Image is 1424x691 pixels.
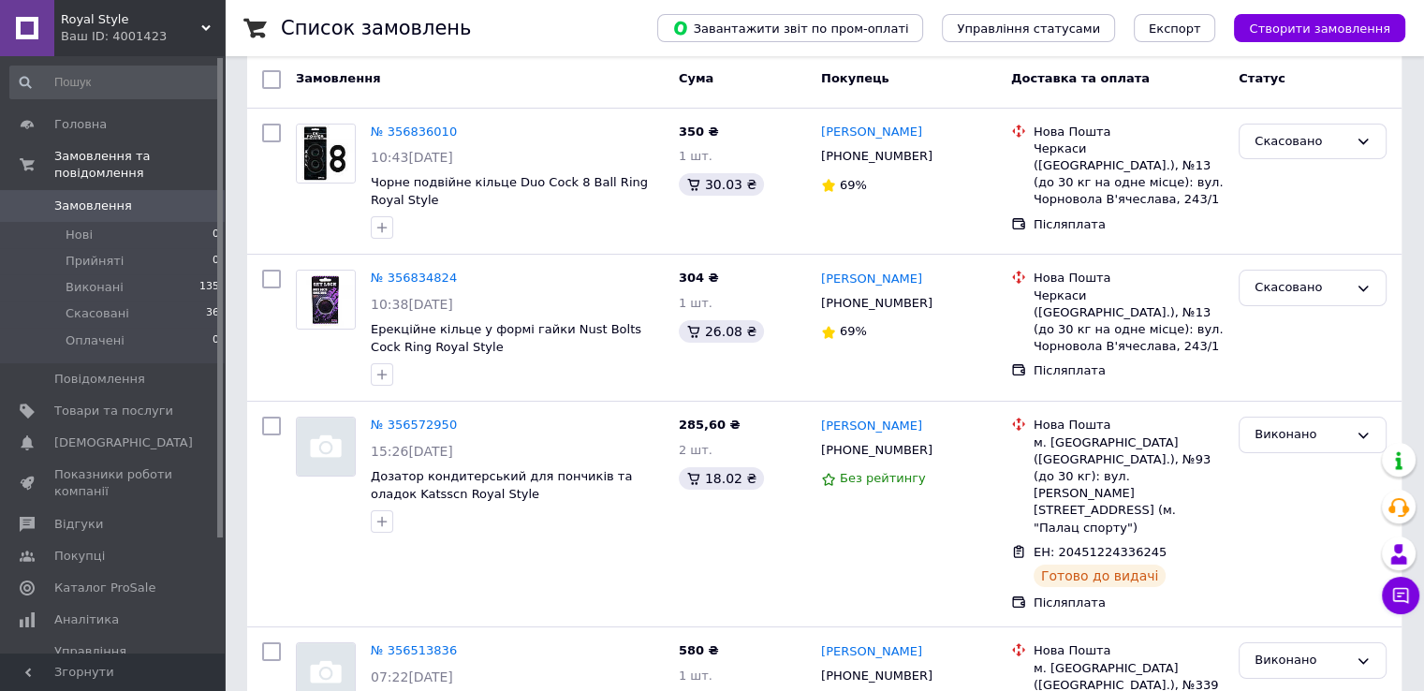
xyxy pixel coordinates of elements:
span: Товари та послуги [54,403,173,419]
span: Покупець [821,71,889,85]
div: Черкаси ([GEOGRAPHIC_DATA].), №13 (до 30 кг на одне місце): вул. Чорновола В'ячеслава, 243/1 [1034,140,1224,209]
a: № 356572950 [371,418,457,432]
button: Створити замовлення [1234,14,1405,42]
a: Фото товару [296,124,356,184]
span: Доставка та оплата [1011,71,1150,85]
a: Фото товару [296,417,356,477]
span: Показники роботи компанії [54,466,173,500]
div: Післяплата [1034,595,1224,611]
input: Пошук [9,66,221,99]
span: 15:26[DATE] [371,444,453,459]
span: Створити замовлення [1249,22,1390,36]
span: Покупці [54,548,105,565]
span: 0 [213,227,219,243]
img: Фото товару [297,418,355,476]
span: ЕН: 20451224336245 [1034,545,1167,559]
span: Royal Style [61,11,201,28]
div: Скасовано [1255,132,1348,152]
img: Фото товару [297,125,355,183]
span: 0 [213,332,219,349]
span: Аналітика [54,611,119,628]
span: 36 [206,305,219,322]
div: Нова Пошта [1034,124,1224,140]
span: Виконані [66,279,124,296]
span: 135 [199,279,219,296]
span: 0 [213,253,219,270]
div: м. [GEOGRAPHIC_DATA] ([GEOGRAPHIC_DATA].), №93 (до 30 кг): вул. [PERSON_NAME][STREET_ADDRESS] (м.... [1034,434,1224,537]
a: Дозатор кондитерський для пончиків та оладок Katsscn Royal Style [371,469,632,501]
span: Завантажити звіт по пром-оплаті [672,20,908,37]
img: Фото товару [297,271,355,329]
span: Замовлення [54,198,132,214]
div: 26.08 ₴ [679,320,764,343]
span: Замовлення та повідомлення [54,148,225,182]
div: Нова Пошта [1034,642,1224,659]
div: [PHONE_NUMBER] [817,291,936,316]
div: [PHONE_NUMBER] [817,664,936,688]
span: Повідомлення [54,371,145,388]
button: Чат з покупцем [1382,577,1419,614]
span: 10:43[DATE] [371,150,453,165]
button: Завантажити звіт по пром-оплаті [657,14,923,42]
span: [DEMOGRAPHIC_DATA] [54,434,193,451]
a: Ерекційне кільце у формі гайки Nust Bolts Cock Ring Royal Style [371,322,641,354]
a: № 356834824 [371,271,457,285]
div: Післяплата [1034,216,1224,233]
h1: Список замовлень [281,17,471,39]
span: Головна [54,116,107,133]
a: № 356836010 [371,125,457,139]
div: Виконано [1255,651,1348,670]
div: Черкаси ([GEOGRAPHIC_DATA].), №13 (до 30 кг на одне місце): вул. Чорновола В'ячеслава, 243/1 [1034,287,1224,356]
span: 1 шт. [679,296,712,310]
div: Ваш ID: 4001423 [61,28,225,45]
span: 304 ₴ [679,271,719,285]
span: Каталог ProSale [54,580,155,596]
span: Управління сайтом [54,643,173,677]
a: [PERSON_NAME] [821,418,922,435]
span: 69% [840,178,867,192]
span: Нові [66,227,93,243]
a: Фото товару [296,270,356,330]
a: [PERSON_NAME] [821,643,922,661]
span: 1 шт. [679,669,712,683]
span: Оплачені [66,332,125,349]
button: Експорт [1134,14,1216,42]
div: Виконано [1255,425,1348,445]
div: Післяплата [1034,362,1224,379]
div: 30.03 ₴ [679,173,764,196]
a: Створити замовлення [1215,21,1405,35]
div: [PHONE_NUMBER] [817,144,936,169]
div: [PHONE_NUMBER] [817,438,936,463]
div: 18.02 ₴ [679,467,764,490]
div: Нова Пошта [1034,270,1224,287]
button: Управління статусами [942,14,1115,42]
span: Скасовані [66,305,129,322]
span: Експорт [1149,22,1201,36]
div: Нова Пошта [1034,417,1224,434]
span: 580 ₴ [679,643,719,657]
a: [PERSON_NAME] [821,271,922,288]
span: 1 шт. [679,149,712,163]
span: Без рейтингу [840,471,926,485]
a: Чорне подвійне кільце Duo Cock 8 Ball Ring Royal Style [371,175,648,207]
div: Скасовано [1255,278,1348,298]
a: [PERSON_NAME] [821,124,922,141]
div: Готово до видачі [1034,565,1167,587]
span: Cума [679,71,713,85]
span: Прийняті [66,253,124,270]
span: Статус [1239,71,1285,85]
span: Замовлення [296,71,380,85]
span: 07:22[DATE] [371,669,453,684]
span: Відгуки [54,516,103,533]
span: 2 шт. [679,443,712,457]
span: 10:38[DATE] [371,297,453,312]
span: 285,60 ₴ [679,418,741,432]
span: 69% [840,324,867,338]
span: 350 ₴ [679,125,719,139]
a: № 356513836 [371,643,457,657]
span: Управління статусами [957,22,1100,36]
